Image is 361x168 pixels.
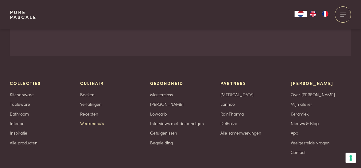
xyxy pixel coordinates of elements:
[80,101,102,108] a: Vertalingen
[80,92,95,98] a: Boeken
[10,140,37,146] a: Alle producten
[291,101,312,108] a: Mijn atelier
[150,101,184,108] a: [PERSON_NAME]
[150,140,173,146] a: Begeleiding
[10,92,34,98] a: Kitchenware
[220,120,237,127] a: Delhaize
[10,111,29,117] a: Bathroom
[10,10,37,20] a: PurePascale
[150,92,173,98] a: Masterclass
[10,130,27,136] a: Inspiratie
[291,130,298,136] a: App
[220,101,235,108] a: Lannoo
[295,11,332,17] aside: Language selected: Nederlands
[346,153,356,163] button: Uw voorkeuren voor toestemming voor trackingtechnologieën
[80,80,104,87] span: Culinair
[80,120,104,127] a: Weekmenu's
[150,80,184,87] span: Gezondheid
[291,149,305,156] a: Contact
[220,92,254,98] a: [MEDICAL_DATA]
[291,92,335,98] a: Over [PERSON_NAME]
[220,80,246,87] span: Partners
[291,140,330,146] a: Veelgestelde vragen
[307,11,319,17] a: EN
[80,111,98,117] a: Recepten
[291,111,309,117] a: Keramiek
[291,80,333,87] span: [PERSON_NAME]
[10,80,41,87] span: Collecties
[307,11,332,17] ul: Language list
[150,120,204,127] a: Interviews met deskundigen
[10,120,24,127] a: Interior
[319,11,332,17] a: FR
[220,130,261,136] a: Alle samenwerkingen
[295,11,307,17] a: NL
[150,111,167,117] a: Lowcarb
[10,101,30,108] a: Tableware
[295,11,307,17] div: Language
[291,120,319,127] a: Nieuws & Blog
[220,111,244,117] a: RainPharma
[150,130,177,136] a: Getuigenissen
